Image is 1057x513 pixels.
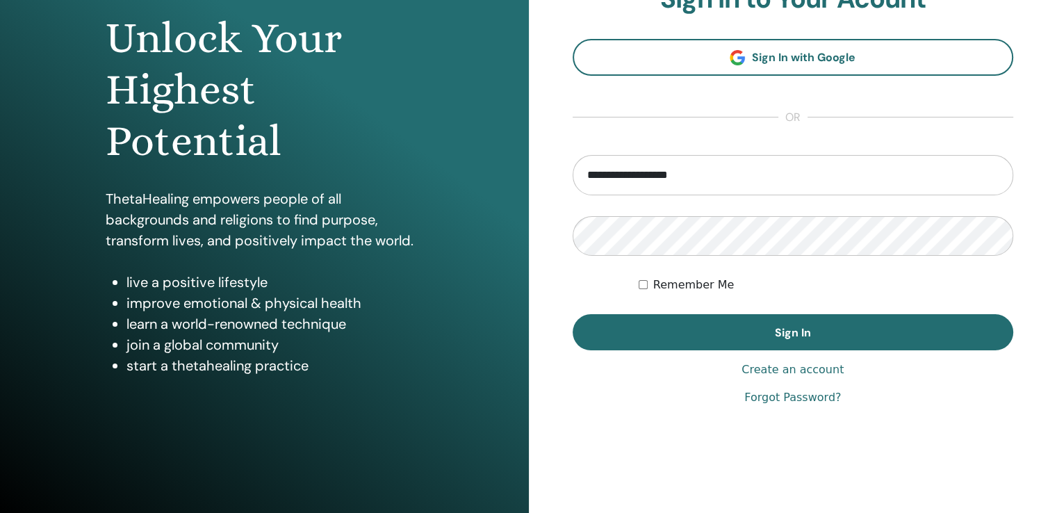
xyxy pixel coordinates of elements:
[573,314,1014,350] button: Sign In
[126,313,423,334] li: learn a world-renowned technique
[573,39,1014,76] a: Sign In with Google
[126,334,423,355] li: join a global community
[653,277,735,293] label: Remember Me
[741,361,844,378] a: Create an account
[775,325,811,340] span: Sign In
[752,50,855,65] span: Sign In with Google
[126,272,423,293] li: live a positive lifestyle
[126,355,423,376] li: start a thetahealing practice
[744,389,841,406] a: Forgot Password?
[639,277,1013,293] div: Keep me authenticated indefinitely or until I manually logout
[126,293,423,313] li: improve emotional & physical health
[778,109,808,126] span: or
[106,188,423,251] p: ThetaHealing empowers people of all backgrounds and religions to find purpose, transform lives, a...
[106,13,423,168] h1: Unlock Your Highest Potential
